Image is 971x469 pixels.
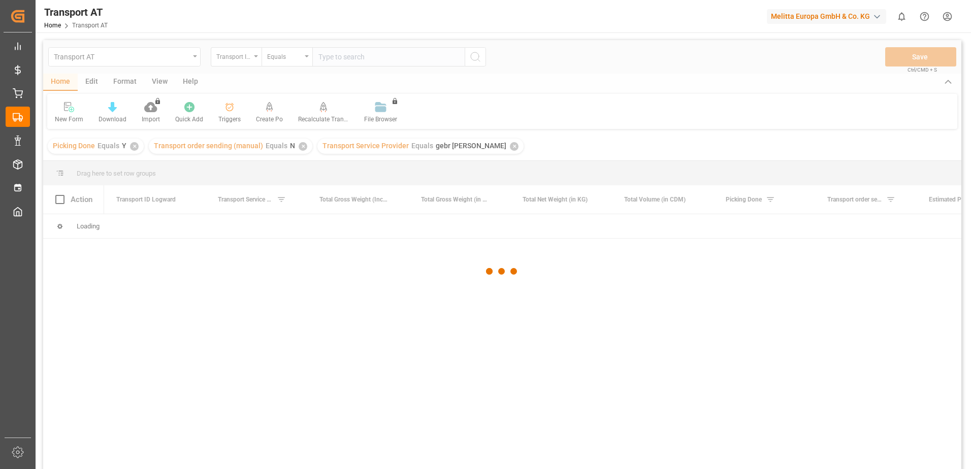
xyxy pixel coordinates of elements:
[767,9,886,24] div: Melitta Europa GmbH & Co. KG
[767,7,890,26] button: Melitta Europa GmbH & Co. KG
[44,22,61,29] a: Home
[44,5,108,20] div: Transport AT
[890,5,913,28] button: show 0 new notifications
[913,5,936,28] button: Help Center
